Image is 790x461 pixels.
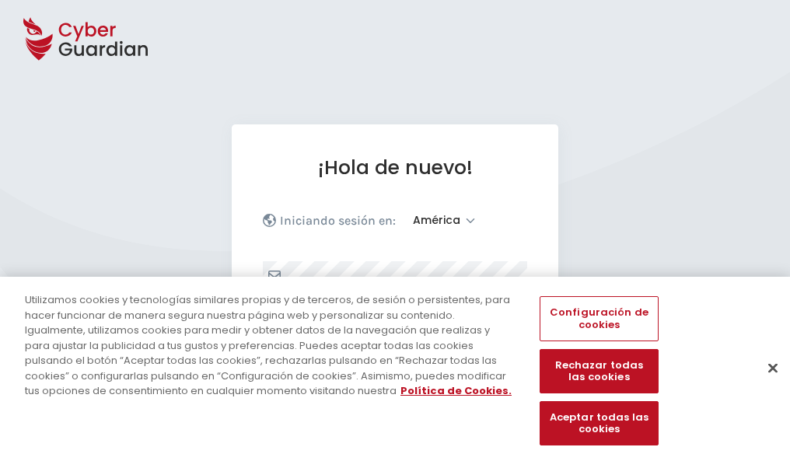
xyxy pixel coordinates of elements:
[756,351,790,385] button: Cerrar
[25,292,516,399] div: Utilizamos cookies y tecnologías similares propias y de terceros, de sesión o persistentes, para ...
[540,401,658,445] button: Aceptar todas las cookies
[400,383,512,398] a: Más información sobre su privacidad, se abre en una nueva pestaña
[540,296,658,341] button: Configuración de cookies, Abre el cuadro de diálogo del centro de preferencias.
[280,213,396,229] p: Iniciando sesión en:
[263,155,527,180] h1: ¡Hola de nuevo!
[540,349,658,393] button: Rechazar todas las cookies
